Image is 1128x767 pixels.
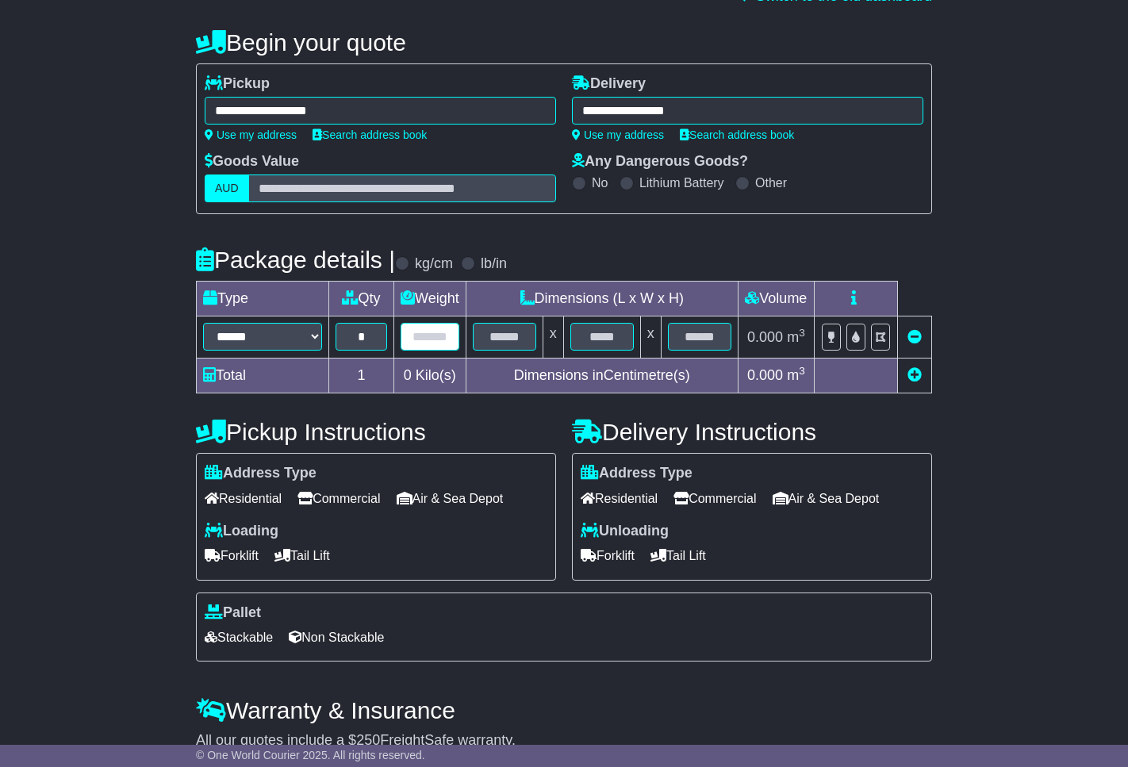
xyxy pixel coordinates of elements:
a: Search address book [313,128,427,141]
span: Air & Sea Depot [773,486,880,511]
td: Type [197,282,329,316]
span: Forklift [205,543,259,568]
span: 0.000 [747,329,783,345]
label: AUD [205,174,249,202]
label: Any Dangerous Goods? [572,153,748,171]
td: x [640,316,661,359]
td: Weight [394,282,466,316]
span: Forklift [581,543,635,568]
sup: 3 [799,365,805,377]
label: Delivery [572,75,646,93]
span: Commercial [673,486,756,511]
span: 0.000 [747,367,783,383]
label: Other [755,175,787,190]
a: Remove this item [907,329,922,345]
td: Total [197,359,329,393]
label: Loading [205,523,278,540]
span: Air & Sea Depot [397,486,504,511]
label: No [592,175,608,190]
label: Address Type [205,465,317,482]
a: Add new item [907,367,922,383]
span: m [787,329,805,345]
label: Address Type [581,465,693,482]
a: Search address book [680,128,794,141]
span: © One World Courier 2025. All rights reserved. [196,749,425,761]
span: Commercial [297,486,380,511]
span: Residential [581,486,658,511]
span: 0 [404,367,412,383]
label: kg/cm [415,255,453,273]
span: Tail Lift [274,543,330,568]
label: Pallet [205,604,261,622]
a: Use my address [572,128,664,141]
label: Lithium Battery [639,175,724,190]
h4: Package details | [196,247,395,273]
td: 1 [329,359,394,393]
label: Goods Value [205,153,299,171]
td: Dimensions in Centimetre(s) [466,359,738,393]
td: Dimensions (L x W x H) [466,282,738,316]
span: 250 [356,732,380,748]
sup: 3 [799,327,805,339]
span: Stackable [205,625,273,650]
span: Residential [205,486,282,511]
td: Qty [329,282,394,316]
div: All our quotes include a $ FreightSafe warranty. [196,732,932,750]
td: Volume [738,282,814,316]
label: Pickup [205,75,270,93]
h4: Warranty & Insurance [196,697,932,723]
td: Kilo(s) [394,359,466,393]
a: Use my address [205,128,297,141]
h4: Begin your quote [196,29,932,56]
h4: Delivery Instructions [572,419,932,445]
td: x [543,316,563,359]
label: Unloading [581,523,669,540]
span: Non Stackable [289,625,384,650]
span: Tail Lift [650,543,706,568]
h4: Pickup Instructions [196,419,556,445]
span: m [787,367,805,383]
label: lb/in [481,255,507,273]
